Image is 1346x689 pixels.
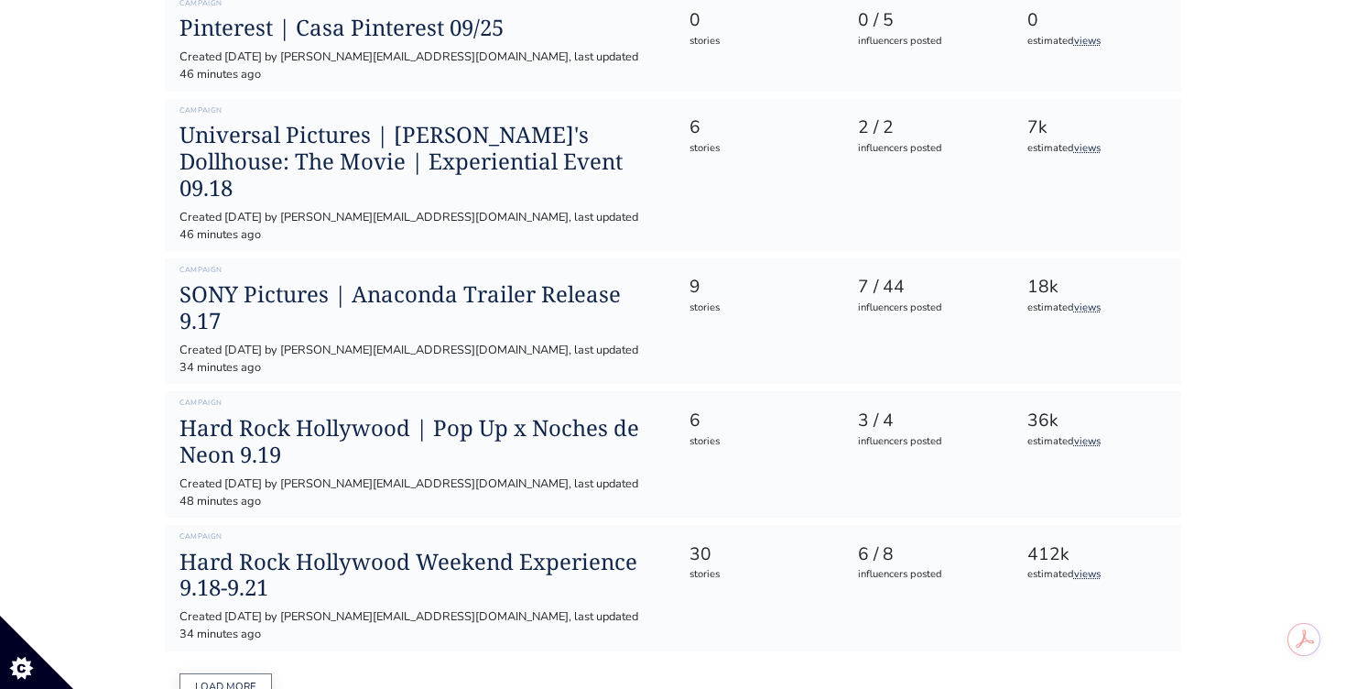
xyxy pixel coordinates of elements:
div: 30 [689,541,826,568]
a: views [1074,567,1101,581]
h6: Campaign [179,266,659,275]
div: estimated [1027,34,1164,49]
a: Hard Rock Hollywood | Pop Up x Noches de Neon 9.19 [179,415,659,468]
a: views [1074,434,1101,448]
div: 412k [1027,541,1164,568]
a: Hard Rock Hollywood Weekend Experience 9.18-9.21 [179,549,659,602]
a: Universal Pictures | [PERSON_NAME]'s Dollhouse: The Movie | Experiential Event 09.18 [179,122,659,201]
div: 0 [1027,7,1164,34]
a: SONY Pictures | Anaconda Trailer Release 9.17 [179,281,659,334]
h6: Campaign [179,106,659,115]
div: 3 / 4 [858,408,994,434]
a: Pinterest | Casa Pinterest 09/25 [179,15,659,41]
div: influencers posted [858,34,994,49]
div: 7 / 44 [858,274,994,301]
div: Created [DATE] by [PERSON_NAME][EMAIL_ADDRESS][DOMAIN_NAME], last updated 48 minutes ago [179,476,659,510]
div: 0 [689,7,826,34]
div: 36k [1027,408,1164,434]
div: influencers posted [858,301,994,316]
div: Created [DATE] by [PERSON_NAME][EMAIL_ADDRESS][DOMAIN_NAME], last updated 34 minutes ago [179,342,659,377]
div: estimated [1027,434,1164,450]
div: stories [689,141,826,157]
h6: Campaign [179,399,659,408]
a: views [1074,301,1101,314]
div: 6 / 8 [858,541,994,568]
div: stories [689,34,826,49]
div: 6 [689,408,826,434]
div: Created [DATE] by [PERSON_NAME][EMAIL_ADDRESS][DOMAIN_NAME], last updated 46 minutes ago [179,209,659,244]
div: estimated [1027,567,1164,583]
div: stories [689,301,826,316]
div: 9 [689,274,826,301]
div: estimated [1027,141,1164,157]
div: 2 / 2 [858,115,994,141]
div: Created [DATE] by [PERSON_NAME][EMAIL_ADDRESS][DOMAIN_NAME], last updated 34 minutes ago [179,608,659,643]
div: estimated [1027,301,1164,316]
div: stories [689,567,826,583]
a: views [1074,34,1101,48]
div: influencers posted [858,567,994,583]
div: 0 / 5 [858,7,994,34]
a: views [1074,141,1101,155]
div: Created [DATE] by [PERSON_NAME][EMAIL_ADDRESS][DOMAIN_NAME], last updated 46 minutes ago [179,49,659,83]
div: influencers posted [858,141,994,157]
div: influencers posted [858,434,994,450]
div: stories [689,434,826,450]
h6: Campaign [179,532,659,541]
div: 18k [1027,274,1164,301]
div: 7k [1027,115,1164,141]
div: 6 [689,115,826,141]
